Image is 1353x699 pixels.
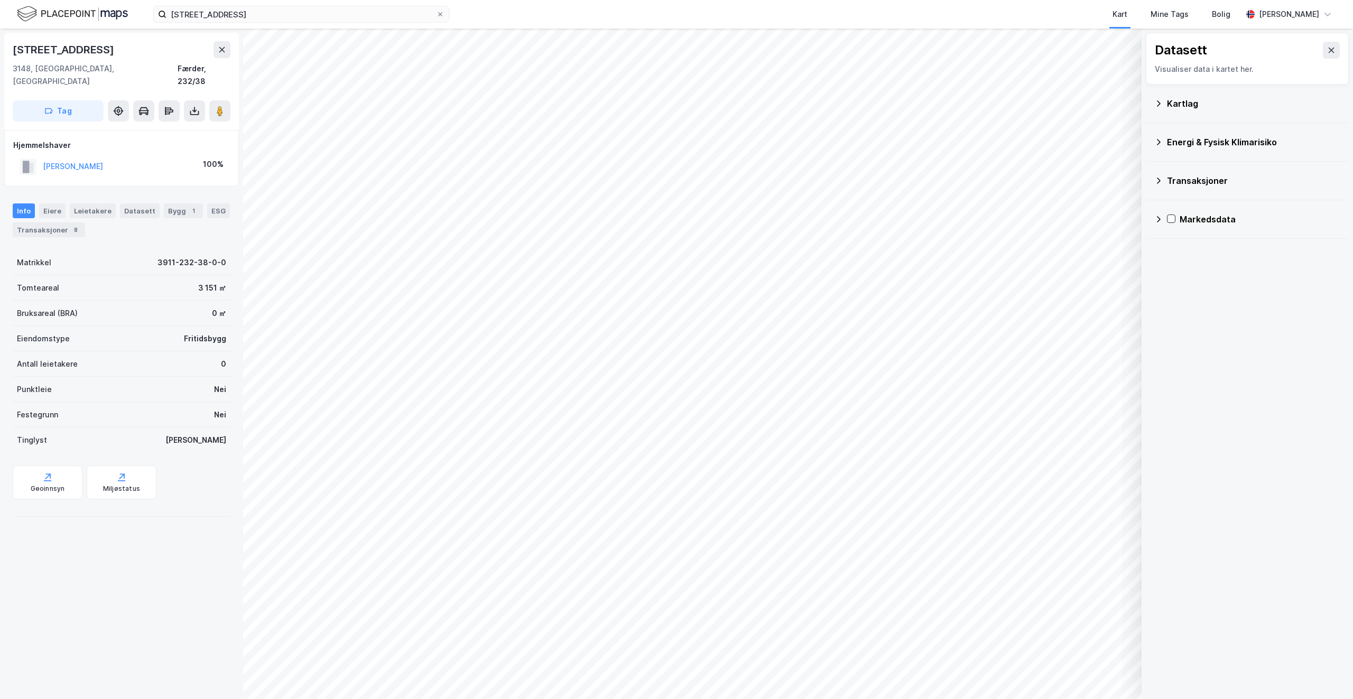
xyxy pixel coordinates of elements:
iframe: Chat Widget [1300,648,1353,699]
div: Miljøstatus [103,484,140,493]
div: Nei [214,408,226,421]
div: Transaksjoner [1167,174,1340,187]
div: Bruksareal (BRA) [17,307,78,320]
div: Fritidsbygg [184,332,226,345]
div: Info [13,203,35,218]
div: ESG [207,203,230,218]
div: Leietakere [70,203,116,218]
div: Punktleie [17,383,52,396]
div: Kartlag [1167,97,1340,110]
div: Festegrunn [17,408,58,421]
input: Søk på adresse, matrikkel, gårdeiere, leietakere eller personer [166,6,436,22]
div: 8 [70,225,81,235]
div: 0 [221,358,226,370]
div: 0 ㎡ [212,307,226,320]
div: Datasett [1155,42,1207,59]
div: [STREET_ADDRESS] [13,41,116,58]
div: Energi & Fysisk Klimarisiko [1167,136,1340,148]
div: Markedsdata [1180,213,1340,226]
img: logo.f888ab2527a4732fd821a326f86c7f29.svg [17,5,128,23]
div: Eiere [39,203,66,218]
button: Tag [13,100,104,122]
div: 3148, [GEOGRAPHIC_DATA], [GEOGRAPHIC_DATA] [13,62,178,88]
div: Nei [214,383,226,396]
div: Transaksjoner [13,222,85,237]
div: Tomteareal [17,282,59,294]
div: 3 151 ㎡ [198,282,226,294]
div: Antall leietakere [17,358,78,370]
div: 1 [188,206,199,216]
div: Hjemmelshaver [13,139,230,152]
div: Mine Tags [1151,8,1189,21]
div: Bygg [164,203,203,218]
div: Bolig [1212,8,1230,21]
div: Tinglyst [17,434,47,446]
div: [PERSON_NAME] [165,434,226,446]
div: Visualiser data i kartet her. [1155,63,1340,76]
div: Kontrollprogram for chat [1300,648,1353,699]
div: Datasett [120,203,160,218]
div: 100% [203,158,224,171]
div: Matrikkel [17,256,51,269]
div: 3911-232-38-0-0 [157,256,226,269]
div: Geoinnsyn [31,484,65,493]
div: Eiendomstype [17,332,70,345]
div: [PERSON_NAME] [1259,8,1319,21]
div: Færder, 232/38 [178,62,230,88]
div: Kart [1113,8,1127,21]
